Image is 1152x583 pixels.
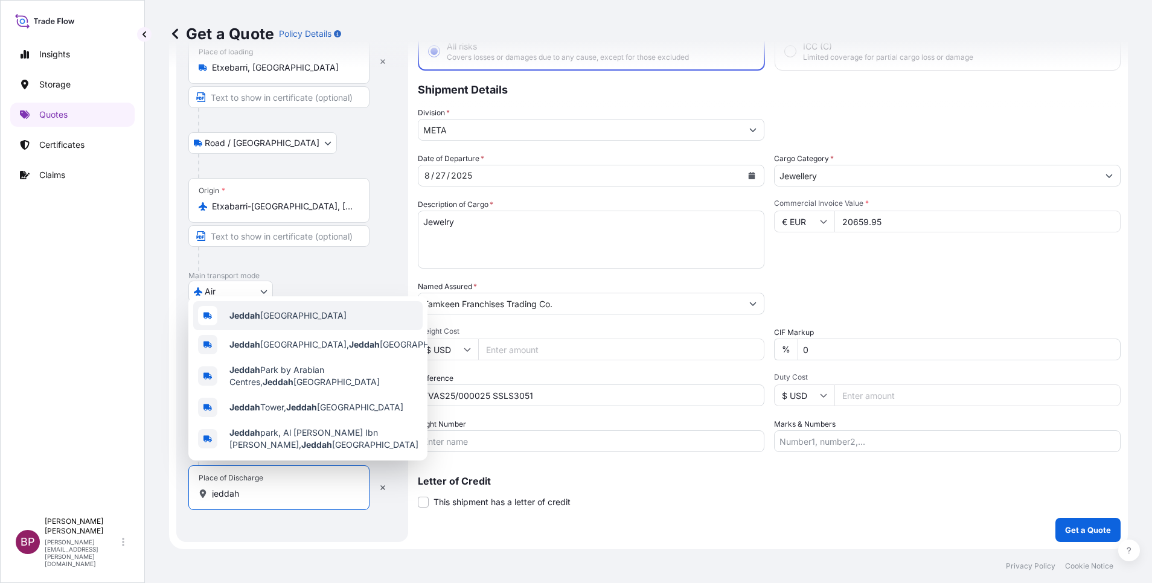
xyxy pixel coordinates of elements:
button: Select transport [188,132,337,154]
p: Cookie Notice [1065,561,1113,571]
button: Show suggestions [742,119,764,141]
b: Jeddah [286,402,317,412]
p: Storage [39,78,71,91]
p: Privacy Policy [1006,561,1055,571]
label: Reference [418,372,453,384]
span: Date of Departure [418,153,484,165]
label: Flight Number [418,418,466,430]
label: CIF Markup [774,327,814,339]
span: Freight Cost [418,327,764,336]
input: Type to search division [418,119,742,141]
div: month, [423,168,431,183]
input: Enter amount [478,339,764,360]
span: [GEOGRAPHIC_DATA], [GEOGRAPHIC_DATA] [229,339,466,351]
div: / [447,168,450,183]
span: Commercial Invoice Value [774,199,1121,208]
button: Calendar [742,166,761,185]
p: Certificates [39,139,85,151]
b: Jeddah [229,402,260,412]
b: Jeddah [229,310,260,320]
span: Road / [GEOGRAPHIC_DATA] [205,137,319,149]
label: Division [418,107,450,119]
label: Marks & Numbers [774,418,836,430]
div: Place of Discharge [199,473,263,483]
span: BP [21,536,35,548]
p: Shipment Details [418,71,1121,107]
p: Claims [39,169,65,181]
div: Origin [199,186,225,196]
label: Cargo Category [774,153,834,165]
p: [PERSON_NAME][EMAIL_ADDRESS][PERSON_NAME][DOMAIN_NAME] [45,538,120,567]
span: Tower, [GEOGRAPHIC_DATA] [229,401,403,413]
b: Jeddah [229,339,260,349]
div: % [774,339,798,360]
input: Select a commodity type [775,165,1098,186]
input: Enter amount [834,384,1121,406]
div: / [431,168,434,183]
input: Enter name [418,430,764,452]
span: Duty Cost [774,372,1121,382]
p: [PERSON_NAME] [PERSON_NAME] [45,517,120,536]
input: Enter percentage [798,339,1121,360]
label: Description of Cargo [418,199,493,211]
p: Main transport mode [188,271,396,281]
input: Place of loading [212,62,354,74]
p: Quotes [39,109,68,121]
span: [GEOGRAPHIC_DATA] [229,310,347,322]
input: Number1, number2,... [774,430,1121,452]
span: Air [205,285,216,298]
p: Get a Quote [1065,524,1111,536]
div: year, [450,168,473,183]
p: Insights [39,48,70,60]
span: This shipment has a letter of credit [434,496,571,508]
span: Park by Arabian Centres, [GEOGRAPHIC_DATA] [229,364,418,388]
p: Letter of Credit [418,476,1121,486]
button: Show suggestions [1098,165,1120,186]
span: park, Al [PERSON_NAME] Ibn [PERSON_NAME], [GEOGRAPHIC_DATA] [229,427,418,451]
b: Jeddah [263,377,293,387]
input: Your internal reference [418,384,764,406]
button: Show suggestions [742,293,764,314]
p: Get a Quote [169,24,274,43]
input: Origin [212,200,354,212]
b: Jeddah [229,427,260,438]
input: Type amount [834,211,1121,232]
input: Full name [418,293,742,314]
p: Policy Details [279,28,331,40]
b: Jeddah [349,339,380,349]
label: Named Assured [418,281,477,293]
input: Text to appear on certificate [188,86,370,108]
b: Jeddah [229,365,260,375]
input: Place of Discharge [212,488,354,500]
div: Show suggestions [188,296,427,460]
div: day, [434,168,447,183]
input: Text to appear on certificate [188,225,370,247]
button: Select transport [188,281,273,302]
b: Jeddah [301,439,332,450]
